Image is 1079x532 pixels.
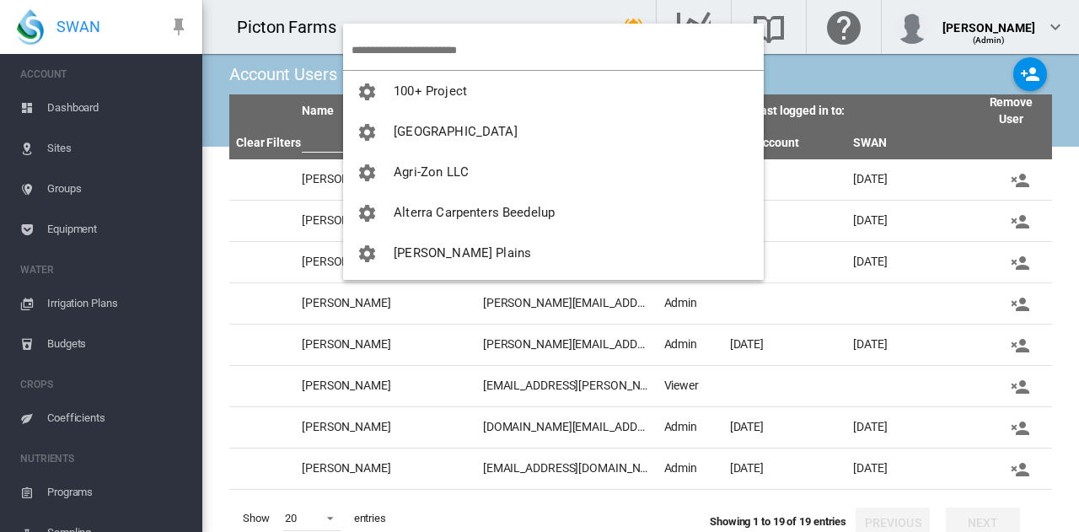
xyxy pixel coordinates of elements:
md-icon: icon-cog [357,122,377,142]
button: You have 'Admin' permissions to Anna Plains [343,233,764,273]
md-icon: icon-cog [357,82,377,102]
md-icon: icon-cog [357,244,377,264]
span: [GEOGRAPHIC_DATA] [394,124,518,139]
button: You have 'Admin' permissions to Australian Almond Centre of Excellence [343,273,764,314]
button: You have 'Admin' permissions to 100+ Project [343,71,764,111]
button: You have 'Admin' permissions to Adelaide High School [343,111,764,152]
md-icon: icon-cog [357,163,377,183]
span: [PERSON_NAME] Plains [394,245,531,261]
md-icon: icon-cog [357,203,377,223]
button: You have 'Admin' permissions to Agri-Zon LLC [343,152,764,192]
span: Alterra Carpenters Beedelup [394,205,555,220]
span: Agri-Zon LLC [394,164,469,180]
span: 100+ Project [394,83,467,99]
button: You have 'Admin' permissions to Alterra Carpenters Beedelup [343,192,764,233]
